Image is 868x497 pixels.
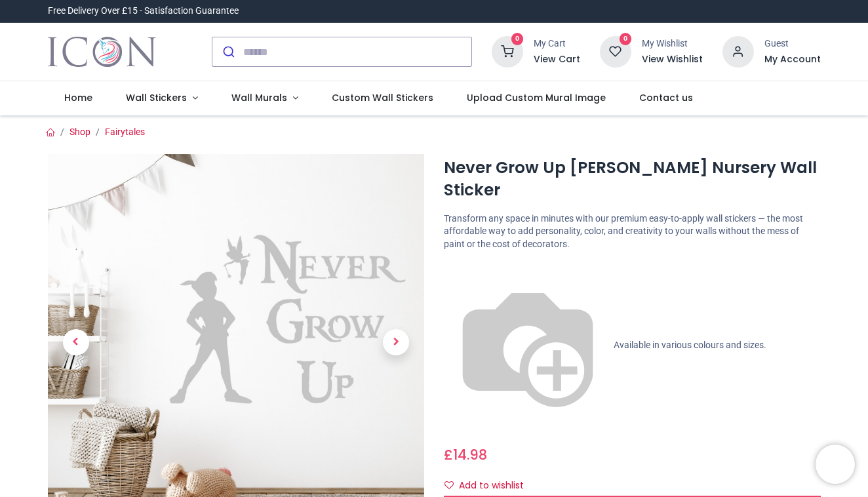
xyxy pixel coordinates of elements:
[511,33,524,45] sup: 0
[642,53,703,66] a: View Wishlist
[467,91,606,104] span: Upload Custom Mural Image
[492,46,523,56] a: 0
[600,46,631,56] a: 0
[48,33,156,70] a: Logo of Icon Wall Stickers
[444,157,821,202] h1: Never Grow Up [PERSON_NAME] Nursery Wall Sticker
[642,37,703,50] div: My Wishlist
[48,33,156,70] img: Icon Wall Stickers
[444,475,535,497] button: Add to wishlistAdd to wishlist
[764,53,821,66] a: My Account
[48,5,239,18] div: Free Delivery Over £15 - Satisfaction Guarantee
[126,91,187,104] span: Wall Stickers
[332,91,433,104] span: Custom Wall Stickers
[444,262,612,429] img: color-wheel.png
[212,37,243,66] button: Submit
[231,91,287,104] span: Wall Murals
[534,53,580,66] a: View Cart
[639,91,693,104] span: Contact us
[69,127,90,137] a: Shop
[214,81,315,115] a: Wall Murals
[614,339,766,349] span: Available in various colours and sizes.
[63,329,89,355] span: Previous
[444,481,454,490] i: Add to wishlist
[453,445,487,464] span: 14.98
[764,37,821,50] div: Guest
[444,445,487,464] span: £
[383,329,409,355] span: Next
[444,212,821,251] p: Transform any space in minutes with our premium easy-to-apply wall stickers — the most affordable...
[105,127,145,137] a: Fairytales
[816,445,855,484] iframe: Brevo live chat
[48,210,104,474] a: Previous
[545,5,821,18] iframe: Customer reviews powered by Trustpilot
[64,91,92,104] span: Home
[534,37,580,50] div: My Cart
[368,210,424,474] a: Next
[620,33,632,45] sup: 0
[109,81,215,115] a: Wall Stickers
